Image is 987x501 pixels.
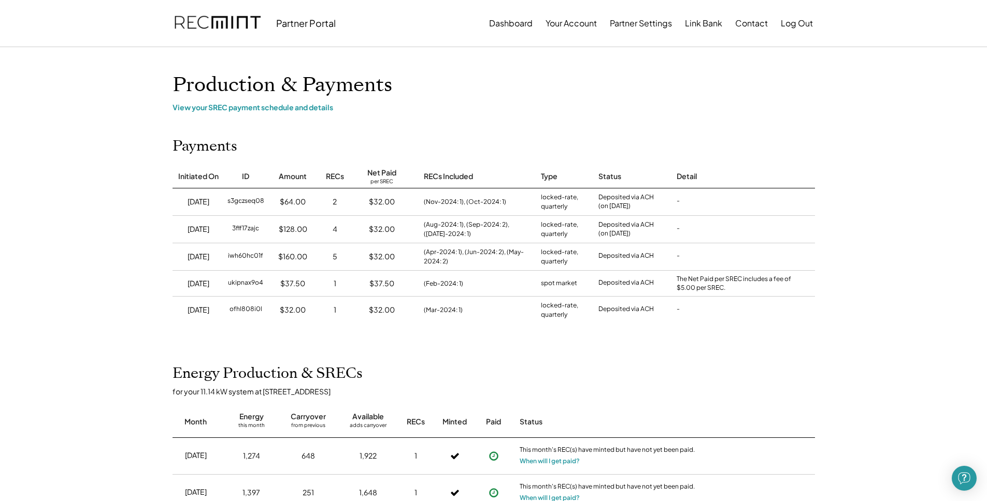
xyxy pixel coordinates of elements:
h1: Production & Payments [173,73,815,97]
div: $32.00 [369,305,395,315]
div: $160.00 [278,252,307,262]
div: 5 [333,252,337,262]
div: Energy [239,411,264,422]
div: Initiated On [178,171,219,182]
div: 2 [333,197,337,207]
div: - [677,197,680,207]
div: adds carryover [350,422,387,432]
div: (Mar-2024: 1) [424,305,463,315]
div: $32.00 [369,224,395,234]
div: - [677,305,680,315]
div: per SREC [370,178,393,186]
div: iwh60hc01f [228,252,263,262]
button: Dashboard [489,13,533,34]
button: Payment approved, but not yet initiated. [486,448,502,464]
div: 1,397 [242,488,260,498]
div: Net Paid [367,168,396,178]
div: $64.00 [280,197,306,207]
div: Month [184,417,207,427]
div: (Feb-2024: 1) [424,279,463,288]
div: ID [242,171,249,182]
button: Your Account [546,13,597,34]
div: Deposited via ACH (on [DATE]) [598,220,654,238]
div: RECs [407,417,425,427]
div: 1 [414,488,417,498]
div: [DATE] [188,252,209,262]
div: $32.00 [369,252,395,262]
div: Deposited via ACH (on [DATE]) [598,193,654,211]
div: This month's REC(s) have minted but have not yet been paid. [520,446,696,456]
div: 251 [303,488,314,498]
div: RECs Included [424,171,473,182]
div: - [677,252,680,262]
div: $32.00 [280,305,306,315]
button: Log Out [781,13,813,34]
div: from previous [291,422,325,432]
div: The Net Paid per SREC includes a fee of $5.00 per SREC. [677,275,796,292]
div: [DATE] [188,224,209,234]
div: ofhl808i0l [230,305,262,315]
div: $32.00 [369,197,395,207]
div: 3flf17zajc [232,224,259,234]
div: This month's REC(s) have minted but have not yet been paid. [520,482,696,493]
div: Paid [486,417,501,427]
div: [DATE] [188,197,209,207]
div: $37.50 [280,278,305,289]
div: - [677,224,680,234]
div: (Apr-2024: 1), (Jun-2024: 2), (May-2024: 2) [424,247,531,266]
div: RECs [326,171,344,182]
div: Minted [442,417,467,427]
div: Partner Portal [276,17,336,29]
div: 1 [414,451,417,461]
div: $37.50 [369,278,394,289]
div: Available [352,411,384,422]
div: 1 [334,305,336,315]
div: $128.00 [279,224,307,234]
div: Deposited via ACH [598,278,654,289]
button: Payment approved, but not yet initiated. [486,485,502,500]
button: Partner Settings [610,13,672,34]
div: this month [238,422,265,432]
div: 1,648 [359,488,377,498]
div: ukipnax9o4 [228,278,263,289]
div: locked-rate, quarterly [541,301,588,319]
div: (Aug-2024: 1), (Sep-2024: 2), ([DATE]-2024: 1) [424,220,531,239]
div: Carryover [291,411,326,422]
div: [DATE] [188,305,209,315]
button: Contact [735,13,768,34]
div: Detail [677,171,697,182]
button: When will I get paid? [520,456,580,466]
div: Status [520,417,696,427]
div: spot market [541,278,577,289]
img: recmint-logotype%403x.png [175,6,261,41]
div: locked-rate, quarterly [541,193,588,211]
h2: Energy Production & SRECs [173,365,363,382]
div: Status [598,171,621,182]
div: Amount [279,171,307,182]
div: 1,922 [360,451,377,461]
div: 1,274 [243,451,260,461]
div: locked-rate, quarterly [541,247,588,266]
h2: Payments [173,138,237,155]
div: 648 [302,451,315,461]
button: Link Bank [685,13,722,34]
div: Type [541,171,557,182]
div: Deposited via ACH [598,305,654,315]
div: [DATE] [185,450,207,461]
div: [DATE] [185,487,207,497]
div: Deposited via ACH [598,252,654,262]
div: 1 [334,278,336,289]
div: 4 [333,224,337,234]
div: locked-rate, quarterly [541,220,588,239]
div: Open Intercom Messenger [952,466,977,491]
div: (Nov-2024: 1), (Oct-2024: 1) [424,197,506,207]
div: for your 11.14 kW system at [STREET_ADDRESS] [173,387,825,396]
div: View your SREC payment schedule and details [173,102,815,112]
div: [DATE] [188,278,209,289]
div: s3gczseq08 [227,197,264,207]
